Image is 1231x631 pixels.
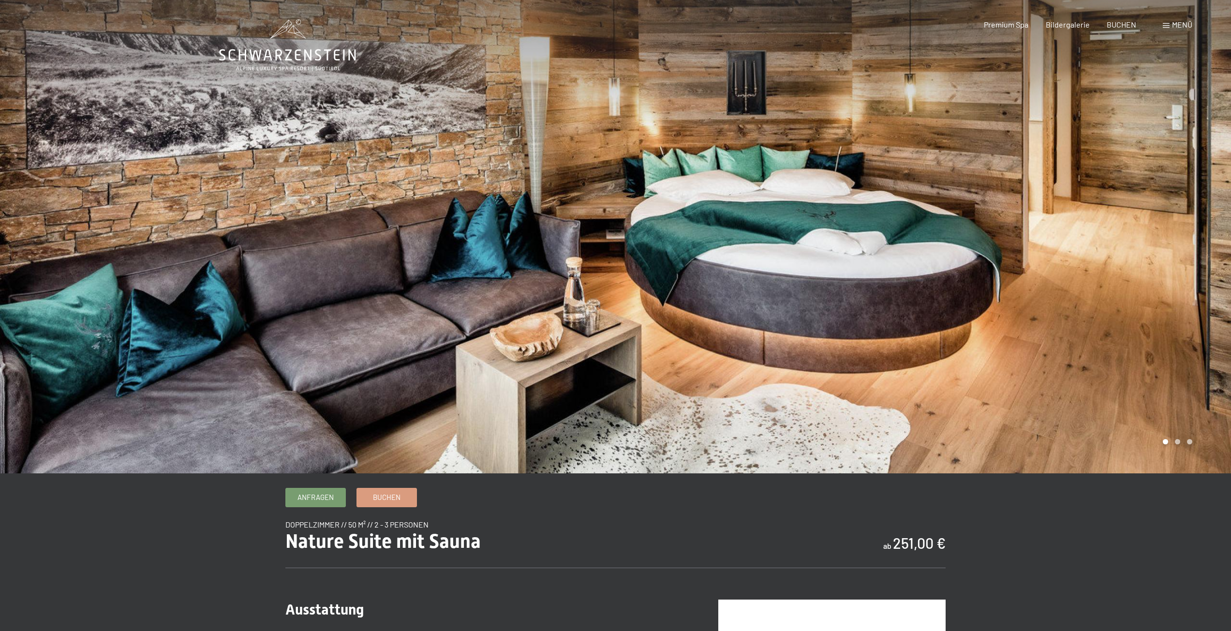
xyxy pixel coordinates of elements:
[1046,20,1090,29] a: Bildergalerie
[357,488,416,507] a: Buchen
[373,492,400,502] span: Buchen
[883,541,891,550] span: ab
[285,601,364,618] span: Ausstattung
[297,492,334,502] span: Anfragen
[1172,20,1192,29] span: Menü
[893,534,946,552] b: 251,00 €
[1107,20,1136,29] a: BUCHEN
[285,530,481,553] span: Nature Suite mit Sauna
[286,488,345,507] a: Anfragen
[984,20,1028,29] a: Premium Spa
[285,520,429,529] span: Doppelzimmer // 50 m² // 2 - 3 Personen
